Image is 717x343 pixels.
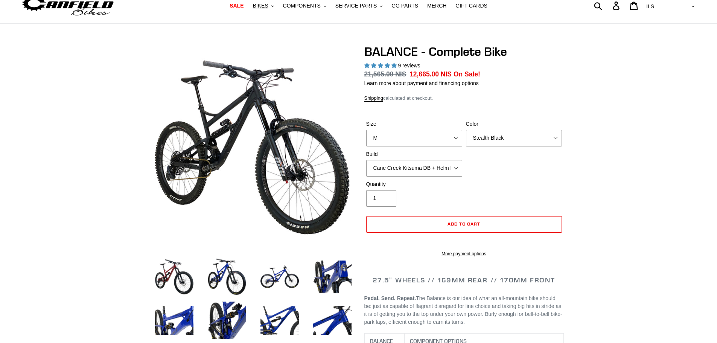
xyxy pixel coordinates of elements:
[283,3,321,9] span: COMPONENTS
[366,120,462,128] label: Size
[391,3,418,9] span: GG PARTS
[364,80,479,86] a: Learn more about payment and financing options
[206,256,248,297] img: Load image into Gallery viewer, BALANCE - Complete Bike
[455,3,487,9] span: GIFT CARDS
[364,276,564,284] h2: 27.5" WHEELS // 169MM REAR // 170MM FRONT
[154,300,195,341] img: Load image into Gallery viewer, BALANCE - Complete Bike
[312,256,353,297] img: Load image into Gallery viewer, BALANCE - Complete Bike
[226,1,247,11] a: SALE
[466,120,562,128] label: Color
[364,95,384,102] a: Shipping
[155,46,352,242] img: BALANCE - Complete Bike
[259,256,300,297] img: Load image into Gallery viewer, BALANCE - Complete Bike
[364,95,564,102] div: calculated at checkout.
[366,180,462,188] label: Quantity
[279,1,330,11] button: COMPONENTS
[427,3,446,9] span: MERCH
[312,300,353,341] img: Load image into Gallery viewer, BALANCE - Complete Bike
[253,3,268,9] span: BIKES
[364,294,564,326] p: The Balance is our idea of what an all-mountain bike should be: just as capable of flagrant disre...
[423,1,450,11] a: MERCH
[230,3,244,9] span: SALE
[335,3,377,9] span: SERVICE PARTS
[332,1,386,11] button: SERVICE PARTS
[364,70,406,78] s: 21,565.00 NIS
[364,44,564,59] h1: BALANCE - Complete Bike
[452,1,491,11] a: GIFT CARDS
[398,63,420,69] span: 9 reviews
[448,221,480,227] span: Add to cart
[154,256,195,297] img: Load image into Gallery viewer, BALANCE - Complete Bike
[454,69,480,79] span: On Sale!
[364,295,416,301] b: Pedal. Send. Repeat.
[409,70,452,78] span: 12,665.00 NIS
[388,1,422,11] a: GG PARTS
[206,300,248,341] img: Load image into Gallery viewer, BALANCE - Complete Bike
[249,1,277,11] button: BIKES
[366,216,562,233] button: Add to cart
[259,300,300,341] img: Load image into Gallery viewer, BALANCE - Complete Bike
[366,250,562,257] a: More payment options
[366,150,462,158] label: Build
[364,63,398,69] span: 5.00 stars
